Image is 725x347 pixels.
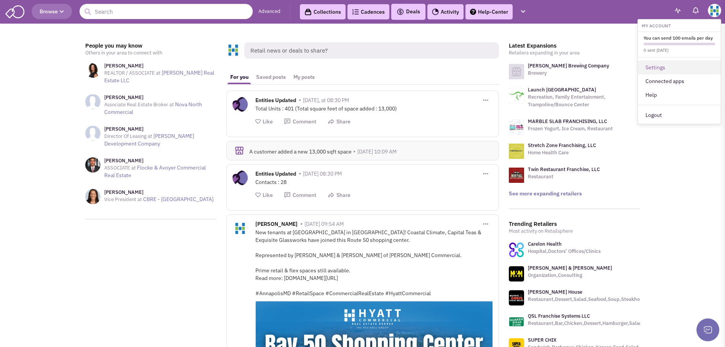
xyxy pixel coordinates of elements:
[528,166,600,173] a: Twin Restaurant Franchise, LLC
[509,221,640,227] h3: Trending Retailers
[394,7,422,17] button: Deals
[40,8,64,15] span: Browse
[638,74,721,88] a: Connected apps
[357,148,397,155] span: [DATE] 10:09 AM
[263,192,273,198] span: Like
[85,94,100,109] img: NoImageAvailable1.jpg
[104,189,214,196] h3: [PERSON_NAME]
[255,192,273,199] button: Like
[244,42,499,59] span: Retail news or deals to share?
[465,4,513,19] a: Help-Center
[528,248,601,255] p: Hospital,Doctors’ Offices/Clinics
[104,126,217,133] h3: [PERSON_NAME]
[104,101,174,108] span: Associate Real Estate Broker at
[638,88,721,102] a: Help
[32,4,72,19] button: Browse
[397,8,420,15] span: Deals
[255,105,493,112] div: Total Units : 401 (Total square feet of space added : 13,000)
[290,70,319,84] a: My posts
[249,148,490,155] div: A customer added a new 13,000 sqft space
[528,62,609,69] a: [PERSON_NAME] Brewing Company
[255,97,296,106] span: Entities Updated
[509,168,524,183] img: logo
[328,192,351,199] button: Share
[432,8,439,15] img: Activity.png
[528,296,648,303] p: Restaurant,Dessert,Salad,Seafood,Soup,Steakhouse
[104,165,136,171] span: ASSOCIATE at
[300,4,346,19] a: Collections
[263,118,273,125] span: Like
[528,86,596,93] a: Launch [GEOGRAPHIC_DATA]
[304,8,312,16] img: icon-collection-lavender-black.svg
[528,272,612,279] p: Organization,Consulting
[85,49,217,57] p: Others in your area to connect with
[255,118,273,125] button: Like
[85,42,217,49] h3: People you may know
[255,178,493,186] div: Contacts : 28
[104,69,214,84] a: [PERSON_NAME] Real Estate LLC
[255,221,298,229] span: [PERSON_NAME]
[85,126,100,141] img: NoImageAvailable1.jpg
[638,61,721,74] a: Settings
[708,4,721,17] img: Gabrielle Titow
[258,8,280,15] a: Advanced
[509,144,524,159] img: logo
[509,190,582,197] a: See more expanding retailers
[104,157,217,164] h3: [PERSON_NAME]
[80,4,253,19] input: Search
[397,7,404,16] img: icon-deals.svg
[304,221,344,227] span: [DATE] 09:54 AM
[352,9,359,14] img: Cadences_logo.png
[226,70,252,84] a: For you
[528,173,600,181] p: Restaurant
[104,133,194,147] a: [PERSON_NAME] Development Company
[644,35,715,41] h6: You can send 100 emails per day
[5,4,24,18] img: SmartAdmin
[104,133,152,139] span: Director Of Leasing at
[328,118,351,125] button: Share
[303,97,349,104] span: [DATE], at 08:30 PM
[528,125,613,133] p: Frozen Yogurt, Ice Cream, Restaurant
[528,265,612,271] a: [PERSON_NAME] & [PERSON_NAME]
[509,266,524,281] img: www.forthepeople.com
[427,4,464,19] a: Activity
[509,120,524,135] img: logo
[284,192,316,199] button: Comment
[528,142,596,149] a: Stretch Zone Franchising, LLC
[509,88,524,103] img: logo
[255,229,493,297] div: New tenants at [GEOGRAPHIC_DATA] in [GEOGRAPHIC_DATA]! Coastal Climate, Capital Teas & Exquisite ...
[528,313,590,319] a: QSL Franchise Systems LLC
[104,70,161,76] span: REALTOR / ASSOCIATE at
[528,93,640,109] p: Recreation, Family Entertainment, Trampoline/Bounce Center
[638,21,721,29] h6: My Account
[528,289,582,295] a: [PERSON_NAME] House
[528,320,671,327] p: Restaurant,Bar,Chicken,Dessert,Hamburger,Salad,Soup,Wings
[644,48,668,53] small: 0 sent [DATE]
[284,118,316,125] button: Comment
[470,9,476,15] img: help.png
[347,4,389,19] a: Cadences
[528,118,607,125] a: MARBLE SLAB FRANCHISING, LLC
[509,42,640,49] h3: Latest Expansions
[252,70,290,84] a: Saved posts
[255,170,296,179] span: Entities Updated
[104,196,142,203] span: Vice President at
[509,49,640,57] p: Retailers expanding in your area
[528,69,609,77] p: Brewery
[104,164,206,179] a: Flocke & Avoyer Commercial Real Estate
[303,170,342,177] span: [DATE] 08:30 PM
[528,149,596,157] p: Home Health Care
[638,108,721,122] a: Logout
[104,101,202,115] a: Nova North Commercial
[104,94,217,101] h3: [PERSON_NAME]
[528,337,556,343] a: SUPER CHIX
[528,241,562,247] a: Carelon Health
[509,64,524,79] img: logo
[509,227,640,235] p: Most activity on Retailsphere
[104,62,217,69] h3: [PERSON_NAME]
[143,196,214,203] a: CBRE - [GEOGRAPHIC_DATA]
